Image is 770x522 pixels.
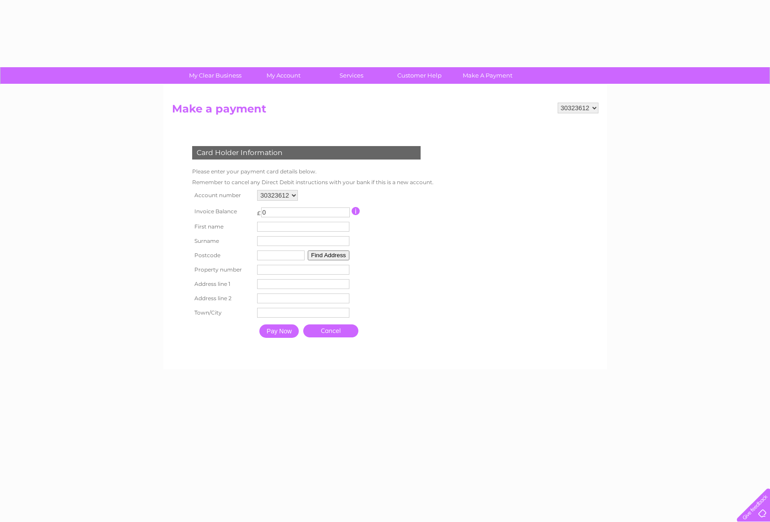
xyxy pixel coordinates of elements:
[190,306,255,320] th: Town/City
[303,324,358,337] a: Cancel
[383,67,456,84] a: Customer Help
[190,277,255,291] th: Address line 1
[352,207,360,215] input: Information
[259,324,299,338] input: Pay Now
[451,67,525,84] a: Make A Payment
[190,166,436,177] td: Please enter your payment card details below.
[190,263,255,277] th: Property number
[190,234,255,248] th: Surname
[190,177,436,188] td: Remember to cancel any Direct Debit instructions with your bank if this is a new account.
[190,248,255,263] th: Postcode
[314,67,388,84] a: Services
[172,103,598,120] h2: Make a payment
[308,250,350,260] button: Find Address
[257,205,261,216] td: £
[190,188,255,203] th: Account number
[178,67,252,84] a: My Clear Business
[246,67,320,84] a: My Account
[190,291,255,306] th: Address line 2
[190,220,255,234] th: First name
[192,146,421,160] div: Card Holder Information
[190,203,255,220] th: Invoice Balance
